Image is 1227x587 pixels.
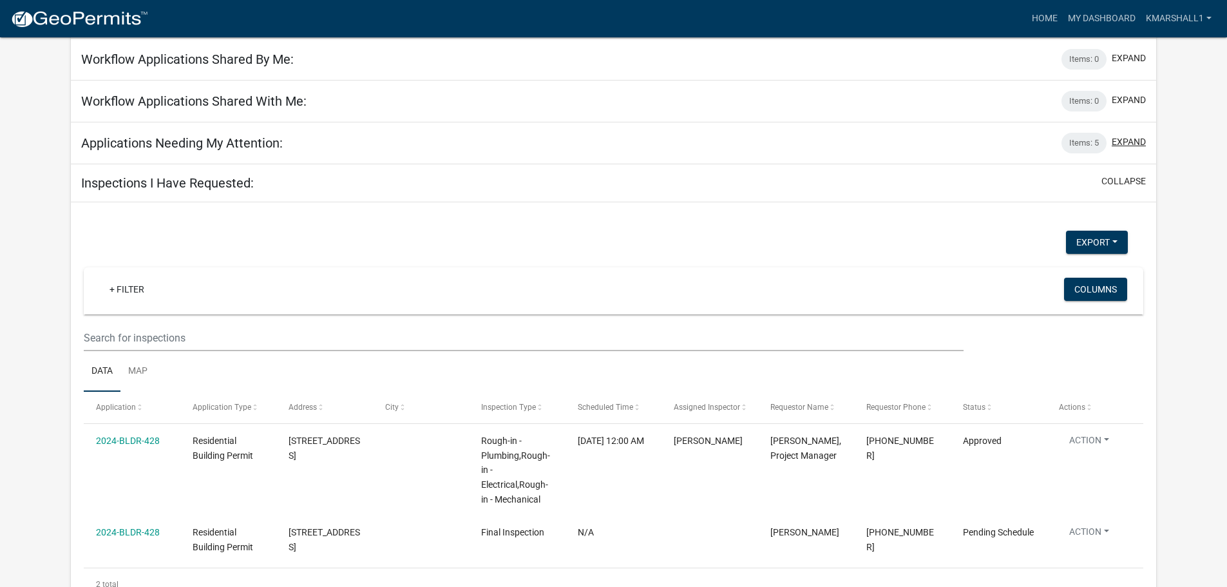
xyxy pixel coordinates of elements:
[96,403,136,412] span: Application
[578,436,644,446] span: 04/22/2025, 12:00 AM
[180,392,276,423] datatable-header-cell: Application Type
[84,392,180,423] datatable-header-cell: Application
[963,436,1002,446] span: Approved
[1064,278,1127,301] button: Columns
[1047,392,1143,423] datatable-header-cell: Actions
[866,436,934,461] span: 678-226-3887
[1059,525,1119,544] button: Action
[950,392,1046,423] datatable-header-cell: Status
[866,403,926,412] span: Requestor Phone
[193,527,253,552] span: Residential Building Permit
[1061,91,1107,111] div: Items: 0
[84,351,120,392] a: Data
[578,527,594,537] span: N/A
[373,392,469,423] datatable-header-cell: City
[770,436,841,461] span: Carlos Perez, Project Manager
[1101,175,1146,188] button: collapse
[963,403,985,412] span: Status
[96,527,160,537] a: 2024-BLDR-428
[481,436,550,505] span: Rough-in - Plumbing,Rough-in - Electrical,Rough-in - Mechanical
[661,392,757,423] datatable-header-cell: Assigned Inspector
[481,403,536,412] span: Inspection Type
[99,278,155,301] a: + Filter
[276,392,372,423] datatable-header-cell: Address
[770,403,828,412] span: Requestor Name
[1061,49,1107,70] div: Items: 0
[1061,133,1107,153] div: Items: 5
[578,403,633,412] span: Scheduled Time
[963,527,1034,537] span: Pending Schedule
[1112,93,1146,107] button: expand
[385,403,399,412] span: City
[193,403,251,412] span: Application Type
[1059,434,1119,452] button: Action
[1141,6,1217,31] a: kmarshall1
[674,403,740,412] span: Assigned Inspector
[289,436,360,461] span: 267 WINDING RIVER RD
[81,52,294,67] h5: Workflow Applications Shared By Me:
[1027,6,1063,31] a: Home
[1066,231,1128,254] button: Export
[854,392,950,423] datatable-header-cell: Requestor Phone
[289,403,317,412] span: Address
[566,392,661,423] datatable-header-cell: Scheduled Time
[757,392,853,423] datatable-header-cell: Requestor Name
[84,325,963,351] input: Search for inspections
[1059,403,1085,412] span: Actions
[481,527,544,537] span: Final Inspection
[1063,6,1141,31] a: My Dashboard
[674,436,743,446] span: Cedrick Moreland
[81,93,307,109] h5: Workflow Applications Shared With Me:
[1112,135,1146,149] button: expand
[81,135,283,151] h5: Applications Needing My Attention:
[289,527,360,552] span: 267 WINDING RIVER RD
[469,392,565,423] datatable-header-cell: Inspection Type
[193,436,253,461] span: Residential Building Permit
[120,351,155,392] a: Map
[81,175,254,191] h5: Inspections I Have Requested:
[866,527,934,552] span: 678-226-3887
[770,527,839,537] span: Carlos Perez
[96,436,160,446] a: 2024-BLDR-428
[1112,52,1146,65] button: expand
